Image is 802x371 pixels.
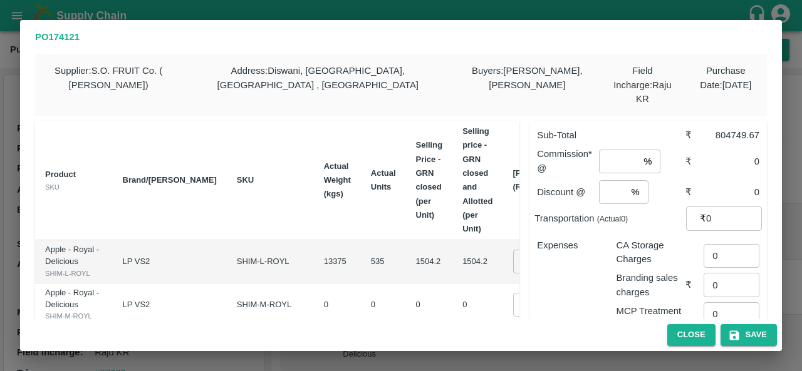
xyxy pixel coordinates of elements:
[704,128,759,142] div: 804749.67
[35,283,113,327] td: Apple - Royal - Delicious
[182,54,454,116] div: Address : Diswani, [GEOGRAPHIC_DATA], [GEOGRAPHIC_DATA] , [GEOGRAPHIC_DATA]
[324,161,351,199] b: Actual Weight (kgs)
[617,304,685,332] p: MCP Treatment charges
[452,283,503,327] td: 0
[406,240,453,283] td: 1504.2
[45,170,76,179] b: Product
[227,240,314,283] td: SHIM-L-ROYL
[361,283,406,327] td: 0
[534,211,686,225] p: Transportation
[462,126,492,233] b: Selling price - GRN closed and Allotted (per Unit)
[704,185,759,199] div: 0
[537,147,599,175] p: Commission* @
[643,155,652,168] p: %
[452,240,503,283] td: 1504.2
[600,54,684,116] div: Field Incharge : Raju KR
[537,238,606,252] p: Expenses
[227,283,314,327] td: SHIM-M-ROYL
[685,278,704,292] div: ₹
[454,54,600,116] div: Buyers : [PERSON_NAME], [PERSON_NAME]
[597,215,628,223] small: (Actual 0 )
[513,168,581,191] b: [PERSON_NAME] (Rs/Unit)
[113,240,227,283] td: LP VS2
[416,140,443,219] b: Selling Price - GRN closed (per Unit)
[406,283,453,327] td: 0
[45,310,103,322] div: SHIM-M-ROYL
[631,185,639,199] p: %
[537,185,599,199] p: Discount @
[617,238,685,267] p: CA Storage Charges
[237,175,254,185] b: SKU
[513,250,563,273] input: 0
[721,324,777,346] button: Save
[685,128,704,142] div: ₹
[45,181,103,193] div: SKU
[35,32,80,42] b: PO 174121
[113,283,227,327] td: LP VS2
[685,155,704,168] div: ₹
[314,240,361,283] td: 13375
[617,271,685,299] p: Branding sales charges
[314,283,361,327] td: 0
[537,128,685,142] p: Sub-Total
[45,268,103,279] div: SHIM-L-ROYL
[700,211,706,225] p: ₹
[685,54,767,116] div: Purchase Date : [DATE]
[667,324,716,346] button: Close
[371,168,396,191] b: Actual Units
[123,175,217,185] b: Brand/[PERSON_NAME]
[361,240,406,283] td: 535
[513,293,563,317] input: 0
[685,185,704,199] div: ₹
[35,240,113,283] td: Apple - Royal - Delicious
[704,155,759,168] div: 0
[35,54,182,116] div: Supplier : S.O. FRUIT Co. ( [PERSON_NAME])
